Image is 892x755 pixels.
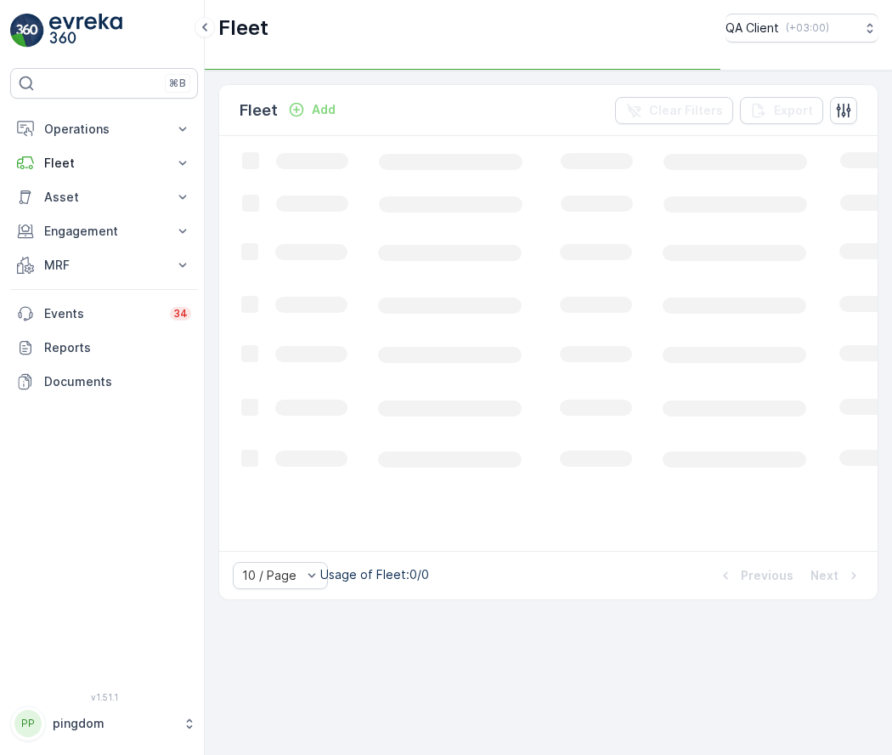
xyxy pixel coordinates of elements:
[312,101,336,118] p: Add
[44,339,191,356] p: Reports
[10,14,44,48] img: logo
[240,99,278,122] p: Fleet
[725,20,779,37] p: QA Client
[10,297,198,331] a: Events34
[10,180,198,214] button: Asset
[44,223,164,240] p: Engagement
[10,331,198,365] a: Reports
[10,248,198,282] button: MRF
[786,21,829,35] p: ( +03:00 )
[44,155,164,172] p: Fleet
[44,373,191,390] p: Documents
[49,14,122,48] img: logo_light-DOdMpM7g.png
[740,97,823,124] button: Export
[10,365,198,399] a: Documents
[615,97,733,124] button: Clear Filters
[809,565,864,586] button: Next
[774,102,813,119] p: Export
[10,146,198,180] button: Fleet
[173,307,188,321] p: 34
[169,77,186,90] p: ⌘B
[10,706,198,741] button: PPpingdom
[810,567,838,584] p: Next
[53,715,174,732] p: pingdom
[649,102,723,119] p: Clear Filters
[715,565,795,586] button: Previous
[10,112,198,146] button: Operations
[14,710,42,737] div: PP
[44,121,164,138] p: Operations
[218,14,268,42] p: Fleet
[741,567,793,584] p: Previous
[10,214,198,248] button: Engagement
[281,99,342,120] button: Add
[44,257,164,274] p: MRF
[44,305,160,322] p: Events
[320,566,429,583] p: Usage of Fleet : 0/0
[725,14,878,43] button: QA Client(+03:00)
[44,189,164,206] p: Asset
[10,692,198,702] span: v 1.51.1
